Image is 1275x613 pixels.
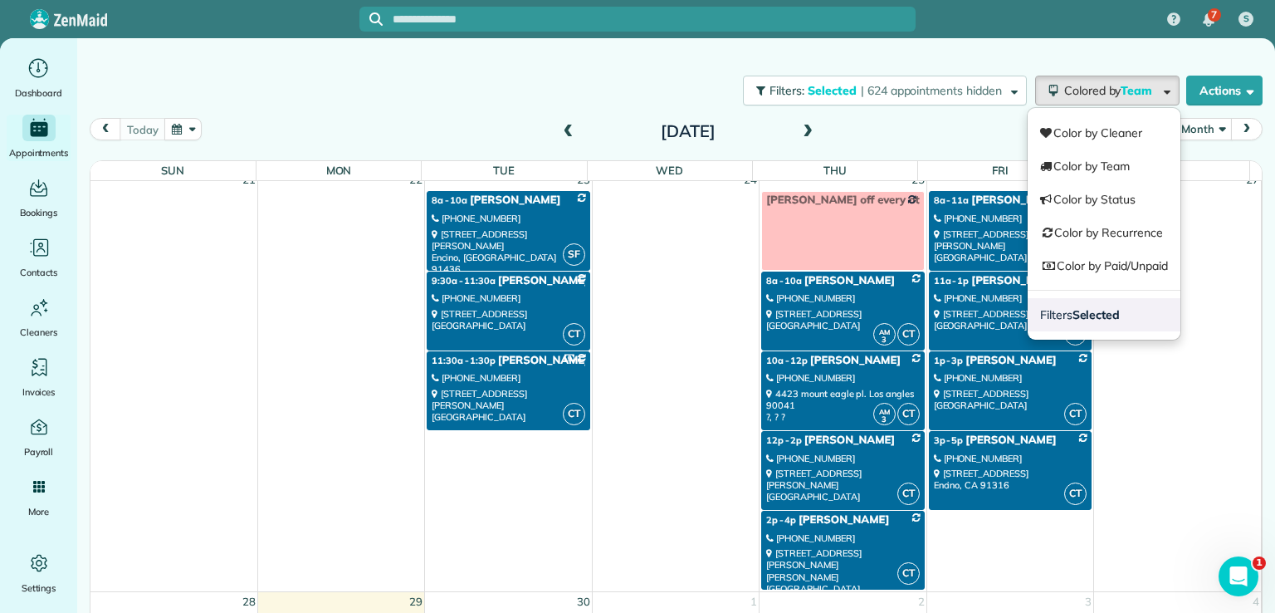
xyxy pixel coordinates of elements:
div: [STREET_ADDRESS][PERSON_NAME] [GEOGRAPHIC_DATA] [934,228,1087,264]
small: 3 [874,412,895,428]
button: next [1231,118,1263,140]
span: CT [563,403,585,425]
span: 10a - 12p [766,355,808,366]
a: 28 [241,592,257,612]
span: [PERSON_NAME] [804,434,895,447]
div: [STREET_ADDRESS] [GEOGRAPHIC_DATA] [432,308,584,332]
a: Payroll [7,414,71,460]
a: 29 [408,592,424,612]
span: Fri [992,164,1009,177]
div: 4423 mount eagle pl. Los angles 90041 ?, ? ? [766,388,919,424]
a: Color by Cleaner [1028,116,1180,150]
span: 8a - 11a [934,194,970,206]
span: Thu [823,164,847,177]
span: [PERSON_NAME] [470,194,560,207]
div: [STREET_ADDRESS] Encino, CA 91316 [934,468,1087,492]
span: Cleaners [20,324,57,341]
svg: Focus search [369,12,383,26]
span: [PERSON_NAME] [971,274,1062,287]
span: [PERSON_NAME] - [PERSON_NAME] [498,274,691,287]
h2: [DATE] [584,122,792,140]
a: Bookings [7,174,71,221]
a: Color by Recurrence [1028,216,1180,249]
span: More [28,503,49,520]
span: Selected [808,83,857,98]
span: [PERSON_NAME] & [PERSON_NAME] [498,354,693,367]
button: Colored byTeam [1035,76,1180,105]
div: [PHONE_NUMBER] [934,213,1087,224]
a: Invoices [7,354,71,400]
a: Filters: Selected | 624 appointments hidden [735,76,1027,105]
span: CT [1064,483,1087,505]
span: AM [879,327,890,336]
span: | 624 appointments hidden [861,83,1002,98]
span: [PERSON_NAME] [965,354,1056,367]
a: 30 [575,592,592,612]
span: Dashboard [15,85,62,101]
span: 8a - 10a [766,275,802,287]
div: [STREET_ADDRESS] [PERSON_NAME][GEOGRAPHIC_DATA] [766,468,919,503]
span: 1 [1253,557,1266,570]
div: 7 unread notifications [1191,2,1226,38]
span: [PERSON_NAME] [965,434,1056,447]
button: Month [1174,118,1232,140]
div: [PHONE_NUMBER] [766,453,919,464]
span: 1p - 3p [934,355,964,366]
a: Color by Status [1028,183,1180,216]
a: 2 [916,592,926,612]
span: Invoices [22,384,56,400]
div: [PHONE_NUMBER] [432,213,584,224]
span: 11a - 1p [934,275,970,287]
span: 9:30a - 11:30a [432,275,495,287]
span: 11:30a - 1:30p [432,355,495,366]
a: Color by Team [1028,150,1180,183]
span: Bookings [20,204,58,221]
div: [PHONE_NUMBER] [766,292,919,304]
span: 2p - 4p [766,514,796,526]
a: Settings [7,550,71,596]
div: [PHONE_NUMBER] [934,292,1087,304]
button: Focus search [359,12,383,26]
div: [PHONE_NUMBER] [432,372,584,384]
a: Cleaners [7,294,71,341]
span: [PERSON_NAME] [971,194,1062,207]
span: CT [897,562,920,585]
span: Wed [656,164,683,177]
div: [PHONE_NUMBER] [432,292,584,304]
div: [STREET_ADDRESS][PERSON_NAME] [GEOGRAPHIC_DATA] [432,388,584,424]
span: [PERSON_NAME] [799,513,889,527]
span: 8a - 10a [432,194,467,206]
span: AM [879,407,890,416]
button: Filters: Selected | 624 appointments hidden [743,76,1027,105]
div: [STREET_ADDRESS] [GEOGRAPHIC_DATA] [934,308,1087,332]
div: [STREET_ADDRESS][PERSON_NAME] [PERSON_NAME][GEOGRAPHIC_DATA] [766,547,919,595]
span: Settings [22,580,56,596]
button: prev [90,118,121,140]
a: Color by Paid/Unpaid [1028,249,1180,282]
span: Payroll [24,444,54,460]
div: [STREET_ADDRESS] [GEOGRAPHIC_DATA] [766,308,919,332]
span: CT [897,483,920,505]
span: S [1243,12,1249,26]
span: [PERSON_NAME] off every other [DATE] [766,194,976,207]
span: 7 [1211,8,1217,22]
strong: Selected [1072,307,1121,322]
div: [PHONE_NUMBER] [934,372,1087,384]
span: 3p - 5p [934,434,964,446]
span: SF [563,243,585,266]
span: Sun [161,164,184,177]
span: 12p - 2p [766,434,802,446]
a: 1 [749,592,759,612]
span: CT [897,323,920,346]
a: Dashboard [7,55,71,101]
span: Team [1121,83,1155,98]
span: Filters [1040,307,1120,322]
a: Contacts [7,234,71,281]
span: Mon [326,164,352,177]
span: Filters: [769,83,804,98]
span: [PERSON_NAME] [810,354,901,367]
small: 3 [874,332,895,348]
a: 4 [1251,592,1261,612]
span: CT [563,323,585,346]
span: Colored by [1064,83,1158,98]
